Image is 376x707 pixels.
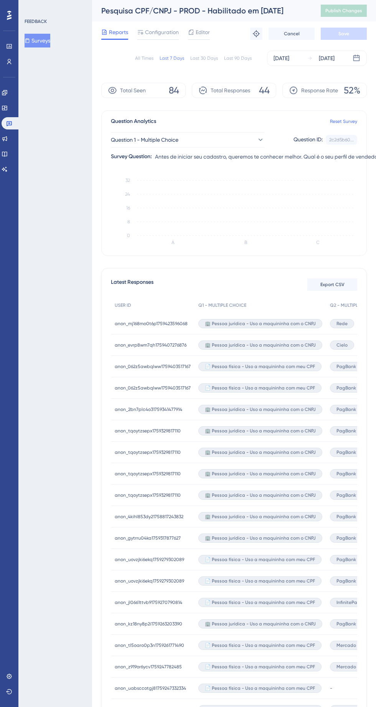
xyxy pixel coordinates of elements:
[145,28,179,37] span: Configuration
[269,28,315,40] button: Cancel
[211,86,250,95] span: Total Responses
[198,302,246,308] span: Q1 - MULTIPLE CHOICE
[205,535,316,541] span: 🏢 Pessoa jurídica - Uso a maquininha com o CNPJ
[301,86,338,95] span: Response Rate
[205,642,315,648] span: 📄 Pessoa física - Uso a maquininha com meu CPF
[127,219,130,224] tspan: 8
[115,514,183,520] span: anon_4kihl853dy21758817243832
[336,449,356,455] span: PagBank
[115,492,181,498] span: anon_tqoytzsepx1759329817110
[259,84,270,97] span: 44
[336,406,356,412] span: PagBank
[115,685,186,691] span: anon_uabsccotgj81759247332334
[190,55,218,61] div: Last 30 Days
[336,599,360,606] span: InfinitePay
[111,135,178,144] span: Question 1 - Multiple Choice
[115,363,191,370] span: anon_062z5awbqlww1759403517167
[336,428,356,434] span: PagBank
[115,556,184,563] span: anon_uovzjki6ekq1759279302089
[205,321,316,327] span: 🏢 Pessoa jurídica - Uso a maquininha com o CNPJ
[224,55,252,61] div: Last 90 Days
[205,363,315,370] span: 📄 Pessoa física - Uso a maquininha com meu CPF
[115,535,181,541] span: anon_gytrru04ka1759317877627
[115,621,182,627] span: anon_kz18ny8p2i1759263203390
[205,428,316,434] span: 🏢 Pessoa jurídica - Uso a maquininha com o CNPJ
[25,18,47,25] div: FEEDBACK
[111,132,264,147] button: Question 1 - Multiple Choice
[336,514,356,520] span: PagBank
[344,84,360,97] span: 52%
[101,5,302,16] div: Pesquisa CPF/CNPJ - PROD - Habilitado em [DATE]
[336,342,348,348] span: Cielo
[329,137,354,143] div: 2c2d5b60...
[172,240,175,245] text: A
[115,302,131,308] span: USER ID
[205,471,316,477] span: 🏢 Pessoa jurídica - Uso a maquininha com o CNPJ
[205,406,316,412] span: 🏢 Pessoa jurídica - Uso a maquininha com o CNPJ
[205,685,315,691] span: 📄 Pessoa física - Uso a maquininha com meu CPF
[205,385,315,391] span: 📄 Pessoa física - Uso a maquininha com meu CPF
[160,55,184,61] div: Last 7 Days
[125,178,130,183] tspan: 32
[111,152,152,161] div: Survey Question:
[205,556,315,563] span: 📄 Pessoa física - Uso a maquininha com meu CPF
[205,514,316,520] span: 🏢 Pessoa jurídica - Uso a maquininha com o CNPJ
[338,31,349,37] span: Save
[336,363,356,370] span: PagBank
[205,342,316,348] span: 🏢 Pessoa jurídica - Uso a maquininha com o CNPJ
[205,664,315,670] span: 📄 Pessoa física - Uso a maquininha com meu CPF
[125,191,130,197] tspan: 24
[111,278,153,291] span: Latest Responses
[115,428,181,434] span: anon_tqoytzsepx1759329817110
[336,385,356,391] span: PagBank
[205,492,316,498] span: 🏢 Pessoa jurídica - Uso a maquininha com o CNPJ
[336,578,356,584] span: PagBank
[205,449,316,455] span: 🏢 Pessoa jurídica - Uso a maquininha com o CNPJ
[321,28,367,40] button: Save
[316,240,320,245] text: C
[115,471,181,477] span: anon_tqoytzsepx1759329817110
[169,84,179,97] span: 84
[325,8,362,14] span: Publish Changes
[109,28,128,37] span: Reports
[135,55,153,61] div: All Times
[336,664,369,670] span: Mercado Pago
[336,556,356,563] span: PagBank
[320,281,345,288] span: Export CSV
[115,664,182,670] span: anon_z919or6ycv1759247782485
[321,5,367,17] button: Publish Changes
[336,642,369,648] span: Mercado Pago
[127,233,130,238] tspan: 0
[115,449,181,455] span: anon_tqoytzsepx1759329817110
[284,31,300,37] span: Cancel
[25,34,50,47] button: Surveys
[336,535,356,541] span: PagBank
[115,342,186,348] span: anon_evrp8wm7qh1759407276876
[205,578,315,584] span: 📄 Pessoa física - Uso a maquininha com meu CPF
[330,118,357,124] a: Reset Survey
[115,578,184,584] span: anon_uovzjki6ekq1759279302089
[115,406,182,412] span: anon_2bn7plc4o31759341477914
[120,86,146,95] span: Total Seen
[126,205,130,211] tspan: 16
[115,321,188,327] span: anon_mj168mo0t6p1759423596068
[115,385,191,391] span: anon_062z5awbqlww1759403517167
[336,492,356,498] span: PagBank
[205,599,315,606] span: 📄 Pessoa física - Uso a maquininha com meu CPF
[196,28,210,37] span: Editor
[115,599,182,606] span: anon_jl0661ttvb91759270790814
[115,642,184,648] span: anon_tl5oaro0p3n1759261771490
[336,321,348,327] span: Rede
[244,240,247,245] text: B
[205,621,316,627] span: 🏢 Pessoa jurídica - Uso a maquininha com o CNPJ
[330,685,332,691] span: -
[111,117,156,126] span: Question Analytics
[319,54,335,63] div: [DATE]
[307,278,357,291] button: Export CSV
[336,621,356,627] span: PagBank
[336,471,356,477] span: PagBank
[274,54,289,63] div: [DATE]
[294,135,323,145] div: Question ID:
